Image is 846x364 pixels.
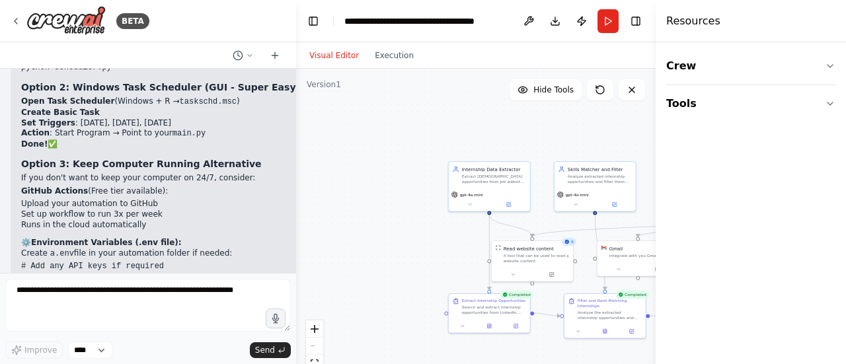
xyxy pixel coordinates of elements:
strong: Environment Variables (.env file): [31,238,182,247]
button: Start a new chat [264,48,286,63]
img: Logo [26,6,106,36]
h4: Resources [666,13,720,29]
div: Skills Matcher and Filter [568,166,632,172]
button: Hide right sidebar [627,12,645,30]
button: Execution [367,48,422,63]
div: Analyze extracted internship opportunities and filter them based on the candidate's skills ({skil... [568,174,632,184]
div: Gmail [609,245,623,252]
p: (Free tier available): [21,186,426,197]
p: If you don't want to keep your computer on 24/7, consider: [21,173,426,184]
button: Send [250,342,291,358]
div: CompletedExtract Internship OpportunitiesSearch and extract internship opportunities from LinkedI... [448,293,531,334]
strong: Option 3: Keep Computer Running Alternative [21,159,262,169]
img: ScrapeWebsiteTool [496,245,501,250]
div: Extract Internship Opportunities [462,298,525,303]
div: Internship Data ExtractorExtract [DEMOGRAPHIC_DATA] opportunities from job websites like LinkedIn... [448,161,531,212]
code: python scheduler.py [21,63,112,72]
strong: Action [21,128,50,137]
p: Create a file in your automation folder if needed: [21,248,426,260]
li: ✅ [21,139,426,150]
li: (Windows + R → ) [21,96,426,108]
div: BETA [116,13,149,29]
g: Edge from 33637e88-906f-4433-bdd1-01fc4f695572 to ad5aafc4-a8a7-448c-975d-c511d3551fd7 [486,215,535,237]
button: Click to speak your automation idea [266,309,286,328]
strong: Done! [21,139,48,149]
button: Crew [666,48,835,85]
div: 9ScrapeWebsiteToolRead website contentA tool that can be used to read a website content. [491,240,574,282]
g: Edge from e11ed8be-8e6d-4fe3-a8b9-71cacc7e8be5 to ad5aafc4-a8a7-448c-975d-c511d3551fd7 [529,215,810,237]
nav: breadcrumb [344,15,493,28]
div: Version 1 [307,79,341,90]
button: Open in side panel [596,201,633,209]
div: CompletedFilter and Rank Matching InternshipsAnalyze the extracted internship opportunities and f... [564,293,646,338]
button: Visual Editor [301,48,367,63]
span: Send [255,345,275,355]
div: Filter and Rank Matching Internships [578,298,642,309]
li: Set up workflow to run 3x per week [21,209,426,220]
code: .env [55,249,74,258]
code: # Add any API keys if required OPENAI_API_KEY=your_key_here GMAIL_CONNECTION=will_be_set_automati... [21,262,221,291]
div: Integrate with you Gmail [609,253,675,258]
div: GmailGmailIntegrate with you Gmail [597,240,679,277]
button: zoom in [306,320,323,338]
g: Edge from dcfbd4a5-9ea6-4e40-8951-64a211b003d0 to 55660744-0d5d-4d9f-8369-94e41fc46b94 [592,215,608,289]
strong: Open Task Scheduler [21,96,114,106]
button: View output [475,322,503,330]
div: Read website content [504,245,554,252]
li: : [DATE], [DATE], [DATE] [21,118,426,129]
img: Gmail [601,245,607,250]
div: Internship Data Extractor [462,166,526,172]
strong: Option 2: Windows Task Scheduler (GUI - Super Easy) [21,82,300,92]
button: Switch to previous chat [227,48,259,63]
button: Hide left sidebar [304,12,323,30]
code: main.py [173,129,206,138]
span: Improve [24,345,57,355]
li: Upload your automation to GitHub [21,199,426,209]
code: taskschd.msc [180,97,237,106]
div: Completed [615,291,649,299]
li: Runs in the cloud automatically [21,220,426,231]
button: Open in side panel [533,271,570,279]
span: gpt-4o-mini [566,192,589,198]
h2: ⚙️ [21,238,426,248]
button: Improve [5,342,63,359]
div: A tool that can be used to read a website content. [504,253,569,264]
button: View output [591,328,619,336]
g: Edge from 33637e88-906f-4433-bdd1-01fc4f695572 to d08f16e6-2c92-40df-8d46-ba97e969806c [486,215,492,289]
button: Open in side panel [620,328,642,336]
div: Skills Matcher and FilterAnalyze extracted internship opportunities and filter them based on the ... [554,161,636,212]
button: Hide Tools [510,79,582,100]
span: 9 [571,239,574,244]
div: Search and extract internship opportunities from LinkedIn, Internshala, and Naukri websites. Focu... [462,305,526,315]
button: Open in side panel [490,201,527,209]
strong: GitHub Actions [21,186,88,196]
strong: Set Triggers [21,118,75,127]
g: Edge from d08f16e6-2c92-40df-8d46-ba97e969806c to 55660744-0d5d-4d9f-8369-94e41fc46b94 [534,310,560,319]
div: Extract [DEMOGRAPHIC_DATA] opportunities from job websites like LinkedIn, Internshala, and Naukri... [462,174,526,184]
strong: Create Basic Task [21,108,100,117]
span: Hide Tools [533,85,574,95]
li: : Start Program → Point to your [21,128,426,139]
div: Completed [500,291,533,299]
span: gpt-4o-mini [460,192,483,198]
button: Tools [666,85,835,122]
button: Open in side panel [638,266,676,273]
button: Open in side panel [504,322,527,330]
div: Analyze the extracted internship opportunities and filter them based on the candidate's skills ({... [578,310,642,320]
